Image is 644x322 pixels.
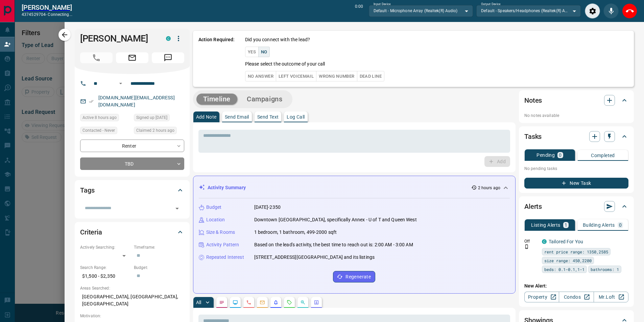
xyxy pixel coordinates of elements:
p: No notes available [524,113,628,119]
button: No Answer [245,71,276,81]
button: Dead Line [357,71,384,81]
span: Call [80,52,113,63]
div: Default - Speakers/Headphones (Realtek(R) Audio) [476,5,581,17]
p: Completed [591,153,615,158]
p: Areas Searched: [80,285,184,291]
button: Regenerate [333,271,375,282]
h2: Tags [80,185,94,196]
p: 4374529704 - [22,11,72,18]
p: Repeated Interest [206,254,244,261]
p: 1 [565,223,567,227]
p: 2 hours ago [478,185,500,191]
label: Input Device [374,2,391,6]
p: New Alert: [524,282,628,290]
p: [STREET_ADDRESS][GEOGRAPHIC_DATA] and its listings [254,254,375,261]
h2: Criteria [80,227,102,238]
button: Left Voicemail [276,71,316,81]
h2: Notes [524,95,542,106]
span: Email [116,52,148,63]
h2: Tasks [524,131,542,142]
div: TBD [80,157,184,170]
button: Open [172,204,182,213]
div: Notes [524,92,628,108]
p: 0 [559,153,562,157]
p: Downtown [GEOGRAPHIC_DATA], specifically Annex - U of T and Queen West [254,216,417,223]
a: Condos [559,292,594,302]
svg: Listing Alerts [273,300,279,305]
a: [DOMAIN_NAME][EMAIL_ADDRESS][DOMAIN_NAME] [98,95,175,107]
p: 0:00 [355,3,363,19]
p: Actively Searching: [80,244,130,250]
span: Signed up [DATE] [136,114,167,121]
span: connecting... [48,12,72,17]
p: Add Note [196,115,217,119]
svg: Calls [246,300,252,305]
h1: [PERSON_NAME] [80,33,156,44]
button: Campaigns [240,94,289,105]
button: No [258,47,270,57]
p: Action Required: [198,36,235,81]
p: All [196,300,201,305]
div: Audio Settings [585,3,600,19]
p: Building Alerts [583,223,615,227]
div: Criteria [80,224,184,240]
p: Timeframe: [134,244,184,250]
div: Alerts [524,198,628,215]
p: 1 bedroom, 1 bathroom, 499-2000 sqft [254,229,337,236]
h2: Alerts [524,201,542,212]
div: End Call [622,3,637,19]
p: Motivation: [80,313,184,319]
div: condos.ca [166,36,171,41]
p: Search Range: [80,265,130,271]
div: condos.ca [542,239,547,244]
p: Budget [206,204,222,211]
p: Location [206,216,225,223]
button: Timeline [196,94,238,105]
span: Claimed 2 hours ago [136,127,174,134]
div: Wed Aug 13 2025 [134,127,184,136]
button: Open [117,79,125,88]
p: Budget: [134,265,184,271]
label: Output Device [481,2,500,6]
a: Property [524,292,559,302]
div: Tasks [524,128,628,145]
a: Mr.Loft [594,292,628,302]
div: Mute [603,3,619,19]
svg: Notes [219,300,224,305]
p: Activity Summary [208,184,246,191]
div: Activity Summary2 hours ago [199,181,510,194]
a: Tailored For You [549,239,583,244]
p: 0 [619,223,622,227]
div: Wed Jan 15 2025 [134,114,184,123]
p: [GEOGRAPHIC_DATA], [GEOGRAPHIC_DATA], [GEOGRAPHIC_DATA] [80,291,184,309]
h2: [PERSON_NAME] [22,3,72,11]
p: Pending [536,153,555,157]
div: Tags [80,182,184,198]
p: Send Email [225,115,249,119]
span: rent price range: 1350,2585 [544,248,608,255]
button: New Task [524,178,628,189]
div: Default - Microphone Array (Realtek(R) Audio) [369,5,473,17]
p: [DATE]-2350 [254,204,281,211]
div: Renter [80,140,184,152]
svg: Emails [260,300,265,305]
p: Activity Pattern [206,241,239,248]
p: $1,500 - $2,350 [80,271,130,282]
p: Log Call [287,115,305,119]
p: Did you connect with the lead? [245,36,310,43]
p: Send Text [257,115,279,119]
p: Size & Rooms [206,229,235,236]
div: Wed Aug 13 2025 [80,114,130,123]
button: Wrong Number [316,71,357,81]
span: beds: 0.1-0.1,1-1 [544,266,585,273]
span: bathrooms: 1 [591,266,619,273]
svg: Requests [287,300,292,305]
p: No pending tasks [524,164,628,174]
p: Please select the outcome of your call [245,60,325,68]
span: Message [152,52,184,63]
svg: Lead Browsing Activity [233,300,238,305]
svg: Agent Actions [314,300,319,305]
p: Off [524,238,538,244]
span: size range: 450,2200 [544,257,592,264]
p: Based on the lead's activity, the best time to reach out is: 2:00 AM - 3:00 AM [254,241,413,248]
